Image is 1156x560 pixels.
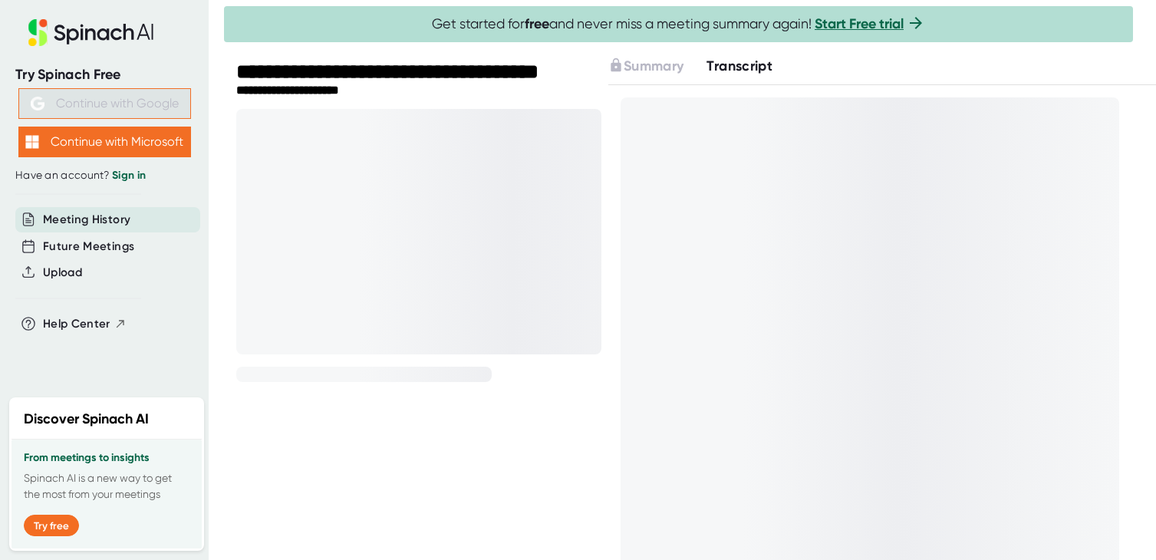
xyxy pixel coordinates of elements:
button: Summary [608,56,683,77]
div: Try Spinach Free [15,66,193,84]
span: Summary [624,58,683,74]
span: Get started for and never miss a meeting summary again! [432,15,925,33]
button: Meeting History [43,211,130,229]
button: Try free [24,515,79,536]
h3: From meetings to insights [24,452,189,464]
button: Transcript [706,56,772,77]
button: Continue with Google [18,88,191,119]
span: Help Center [43,315,110,333]
button: Continue with Microsoft [18,127,191,157]
button: Upload [43,264,82,282]
div: Have an account? [15,169,193,183]
b: free [525,15,549,32]
span: Transcript [706,58,772,74]
h2: Discover Spinach AI [24,409,149,430]
p: Spinach AI is a new way to get the most from your meetings [24,470,189,502]
a: Start Free trial [815,15,904,32]
img: Aehbyd4JwY73AAAAAElFTkSuQmCC [31,97,44,110]
a: Sign in [112,169,146,182]
button: Help Center [43,315,127,333]
div: Upgrade to access [608,56,706,77]
button: Future Meetings [43,238,134,255]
